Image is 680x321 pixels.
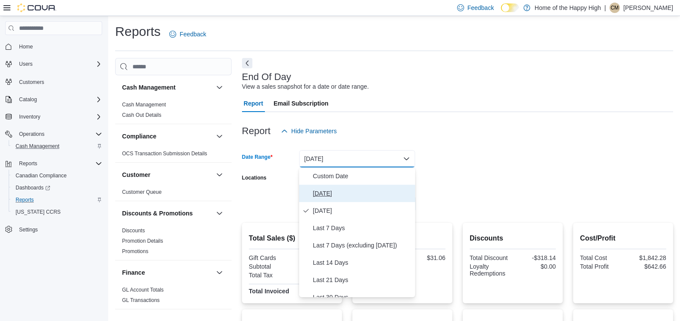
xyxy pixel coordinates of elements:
[514,254,556,261] div: -$318.14
[115,187,232,201] div: Customer
[214,131,225,141] button: Compliance
[293,263,335,270] div: $2,484.94
[611,3,619,13] span: CM
[16,196,34,203] span: Reports
[122,228,145,234] a: Discounts
[604,3,606,13] p: |
[122,189,161,195] a: Customer Queue
[122,238,163,244] a: Promotion Details
[19,43,33,50] span: Home
[242,72,291,82] h3: End Of Day
[467,3,494,12] span: Feedback
[122,132,213,141] button: Compliance
[16,184,50,191] span: Dashboards
[12,170,70,181] a: Canadian Compliance
[16,59,102,69] span: Users
[122,209,213,218] button: Discounts & Promotions
[115,23,161,40] h1: Reports
[242,174,267,181] label: Locations
[249,233,335,244] h2: Total Sales ($)
[16,129,48,139] button: Operations
[293,272,335,279] div: $323.09
[277,122,340,140] button: Hide Parameters
[9,140,106,152] button: Cash Management
[122,83,213,92] button: Cash Management
[122,83,176,92] h3: Cash Management
[274,95,329,112] span: Email Subscription
[16,77,48,87] a: Customers
[313,171,412,181] span: Custom Date
[9,170,106,182] button: Canadian Compliance
[115,225,232,260] div: Discounts & Promotions
[580,263,622,270] div: Total Profit
[122,248,148,255] span: Promotions
[249,288,289,295] strong: Total Invoiced
[16,224,102,235] span: Settings
[214,267,225,278] button: Finance
[115,285,232,309] div: Finance
[180,30,206,39] span: Feedback
[122,286,164,293] span: GL Account Totals
[122,268,145,277] h3: Finance
[12,183,54,193] a: Dashboards
[12,141,102,151] span: Cash Management
[16,112,44,122] button: Inventory
[249,272,290,279] div: Total Tax
[16,158,102,169] span: Reports
[12,195,102,205] span: Reports
[470,233,556,244] h2: Discounts
[249,254,290,261] div: Gift Cards
[313,205,412,216] span: [DATE]
[16,42,36,52] a: Home
[16,172,67,179] span: Canadian Compliance
[122,227,145,234] span: Discounts
[313,240,412,250] span: Last 7 Days (excluding [DATE])
[19,131,45,138] span: Operations
[122,268,213,277] button: Finance
[244,95,263,112] span: Report
[9,206,106,218] button: [US_STATE] CCRS
[122,101,166,108] span: Cash Management
[214,82,225,93] button: Cash Management
[293,288,335,295] div: $2,808.03
[122,170,213,179] button: Customer
[19,79,44,86] span: Customers
[501,12,501,13] span: Dark Mode
[16,129,102,139] span: Operations
[9,182,106,194] a: Dashboards
[501,3,519,13] input: Dark Mode
[16,112,102,122] span: Inventory
[166,26,209,43] a: Feedback
[12,195,37,205] a: Reports
[313,292,412,302] span: Last 30 Days
[16,209,61,215] span: [US_STATE] CCRS
[122,151,207,157] a: OCS Transaction Submission Details
[580,233,666,244] h2: Cost/Profit
[12,141,63,151] a: Cash Management
[214,208,225,218] button: Discounts & Promotions
[19,96,37,103] span: Catalog
[122,238,163,244] span: Promotion Details
[313,188,412,199] span: [DATE]
[623,3,673,13] p: [PERSON_NAME]
[242,154,273,160] label: Date Range
[470,254,511,261] div: Total Discount
[242,82,369,91] div: View a sales snapshot for a date or date range.
[249,263,290,270] div: Subtotal
[9,194,106,206] button: Reports
[242,126,271,136] h3: Report
[580,254,622,261] div: Total Cost
[16,59,36,69] button: Users
[214,170,225,180] button: Customer
[5,37,102,258] nav: Complex example
[514,263,556,270] div: $0.00
[122,150,207,157] span: OCS Transaction Submission Details
[2,75,106,88] button: Customers
[299,167,415,297] div: Select listbox
[16,158,41,169] button: Reports
[16,94,40,105] button: Catalog
[19,61,32,67] span: Users
[2,58,106,70] button: Users
[242,58,252,68] button: Next
[625,263,666,270] div: $642.66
